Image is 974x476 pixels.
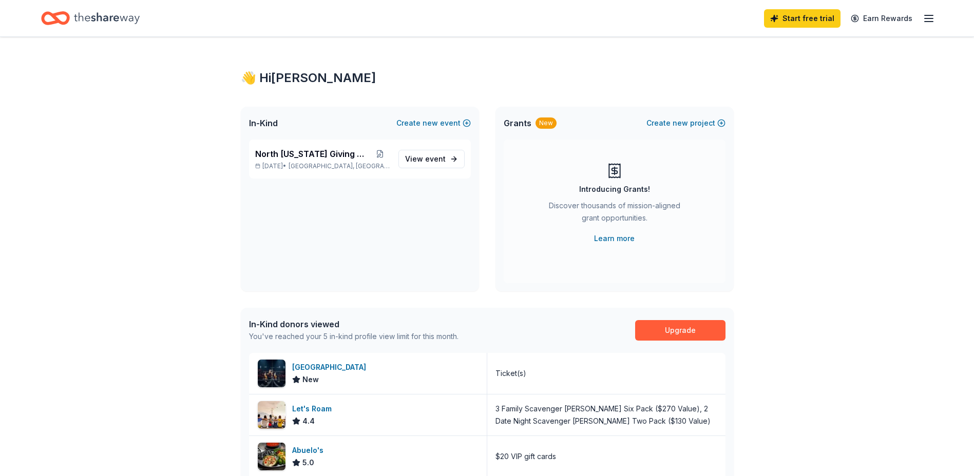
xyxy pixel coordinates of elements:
div: 3 Family Scavenger [PERSON_NAME] Six Pack ($270 Value), 2 Date Night Scavenger [PERSON_NAME] Two ... [495,403,717,427]
a: Earn Rewards [845,9,919,28]
div: Introducing Grants! [579,183,650,195]
span: Grants [504,117,531,129]
span: [GEOGRAPHIC_DATA], [GEOGRAPHIC_DATA] [289,162,390,170]
span: 5.0 [302,457,314,469]
span: 4.4 [302,415,315,427]
p: [DATE] • [255,162,390,170]
div: Abuelo's [292,444,328,457]
button: Createnewevent [396,117,471,129]
a: Home [41,6,140,30]
span: In-Kind [249,117,278,129]
span: new [673,117,688,129]
div: 👋 Hi [PERSON_NAME] [241,70,734,86]
span: event [425,154,446,163]
div: In-Kind donors viewed [249,318,459,330]
img: Image for Let's Roam [258,401,285,429]
a: View event [398,150,465,168]
button: Createnewproject [646,117,725,129]
div: Discover thousands of mission-aligned grant opportunities. [545,200,684,228]
img: Image for Dickies Arena [258,360,285,387]
div: Ticket(s) [495,367,526,380]
img: Image for Abuelo's [258,443,285,470]
div: Let's Roam [292,403,336,415]
div: New [536,117,557,129]
a: Start free trial [764,9,841,28]
span: View [405,153,446,165]
a: Learn more [594,232,635,245]
div: $20 VIP gift cards [495,450,556,463]
div: You've reached your 5 in-kind profile view limit for this month. [249,330,459,343]
span: new [423,117,438,129]
div: [GEOGRAPHIC_DATA] [292,361,370,373]
span: New [302,373,319,386]
span: North [US_STATE] Giving Day [255,148,370,160]
a: Upgrade [635,320,725,341]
